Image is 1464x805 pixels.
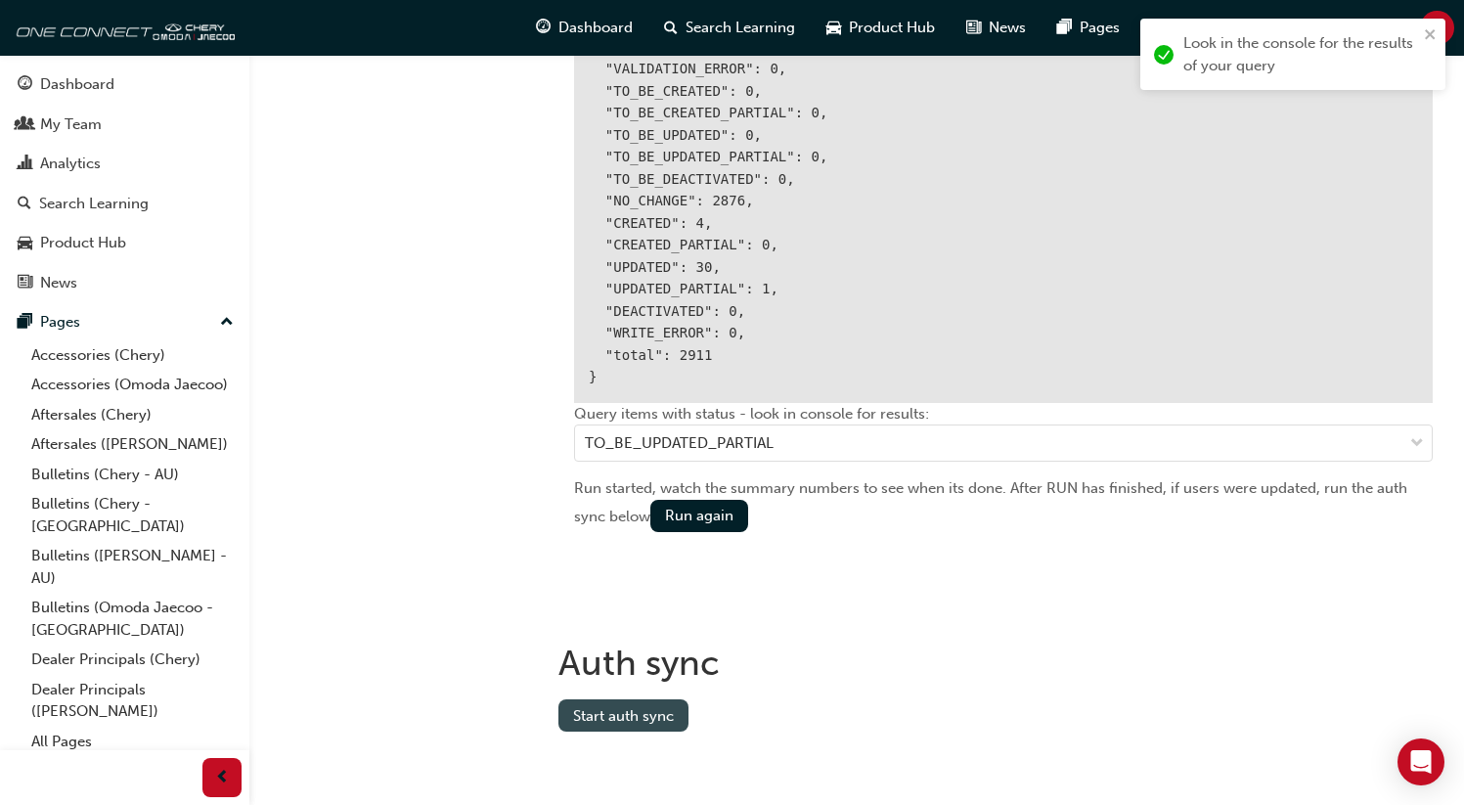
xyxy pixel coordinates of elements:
[23,593,242,645] a: Bulletins (Omoda Jaecoo - [GEOGRAPHIC_DATA])
[40,232,126,254] div: Product Hub
[1183,32,1418,76] div: Look in the console for the results of your query
[18,196,31,213] span: search-icon
[23,400,242,430] a: Aftersales (Chery)
[686,17,795,39] span: Search Learning
[23,370,242,400] a: Accessories (Omoda Jaecoo)
[558,642,1448,685] h1: Auth sync
[23,340,242,371] a: Accessories (Chery)
[558,17,633,39] span: Dashboard
[215,766,230,790] span: prev-icon
[648,8,811,48] a: search-iconSearch Learning
[826,16,841,40] span: car-icon
[18,275,32,292] span: news-icon
[40,311,80,334] div: Pages
[989,17,1026,39] span: News
[951,8,1042,48] a: news-iconNews
[811,8,951,48] a: car-iconProduct Hub
[574,403,1433,478] div: Query items with status - look in console for results:
[23,727,242,757] a: All Pages
[536,16,551,40] span: guage-icon
[1397,738,1444,785] div: Open Intercom Messenger
[8,107,242,143] a: My Team
[40,113,102,136] div: My Team
[574,477,1433,532] div: Run started, watch the summary numbers to see when its done. After RUN has finished, if users wer...
[8,146,242,182] a: Analytics
[8,265,242,301] a: News
[8,67,242,103] a: Dashboard
[1420,11,1454,45] button: RJ
[664,16,678,40] span: search-icon
[650,500,748,532] button: Run again
[1080,17,1120,39] span: Pages
[8,225,242,261] a: Product Hub
[585,432,774,455] div: TO_BE_UPDATED_PARTIAL
[8,63,242,304] button: DashboardMy TeamAnalyticsSearch LearningProduct HubNews
[23,489,242,541] a: Bulletins (Chery - [GEOGRAPHIC_DATA])
[849,17,935,39] span: Product Hub
[520,8,648,48] a: guage-iconDashboard
[23,429,242,460] a: Aftersales ([PERSON_NAME])
[23,541,242,593] a: Bulletins ([PERSON_NAME] - AU)
[18,156,32,173] span: chart-icon
[40,153,101,175] div: Analytics
[40,272,77,294] div: News
[558,699,688,732] button: Start auth sync
[8,186,242,222] a: Search Learning
[1057,16,1072,40] span: pages-icon
[8,304,242,340] button: Pages
[18,235,32,252] span: car-icon
[220,310,234,335] span: up-icon
[10,8,235,47] img: oneconnect
[1410,431,1424,457] span: down-icon
[40,73,114,96] div: Dashboard
[39,193,149,215] div: Search Learning
[23,645,242,675] a: Dealer Principals (Chery)
[18,116,32,134] span: people-icon
[18,314,32,332] span: pages-icon
[1042,8,1135,48] a: pages-iconPages
[966,16,981,40] span: news-icon
[1424,26,1438,49] button: close
[23,675,242,727] a: Dealer Principals ([PERSON_NAME])
[18,76,32,94] span: guage-icon
[23,460,242,490] a: Bulletins (Chery - AU)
